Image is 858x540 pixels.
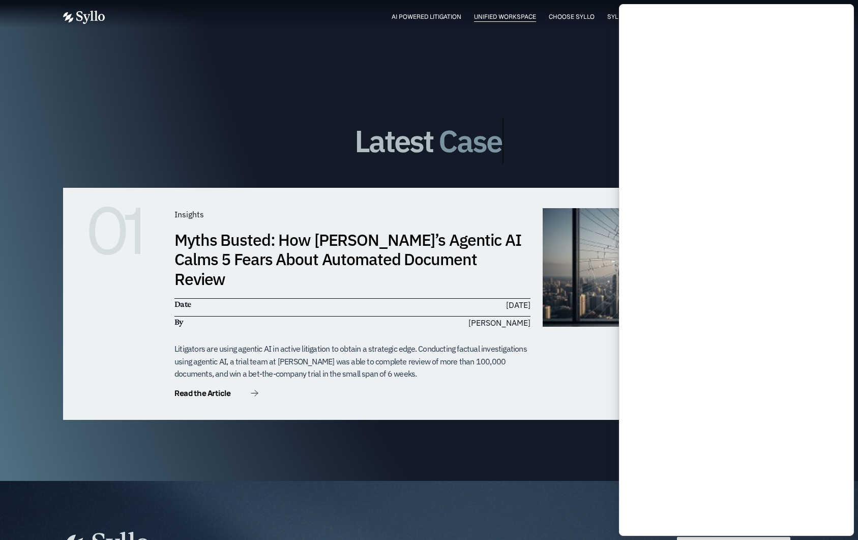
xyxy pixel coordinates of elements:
[543,208,772,327] img: muthsBusted
[354,118,433,164] span: Latest
[125,12,763,22] div: Menu Toggle
[607,12,653,21] a: Syllo Stories
[63,11,105,24] img: Vector
[549,12,595,21] a: Choose Syllo
[174,389,258,400] a: Read the Article
[392,12,461,21] a: AI Powered Litigation
[86,208,162,254] h6: 01
[506,300,530,310] time: [DATE]
[438,124,581,158] span: Case Study
[125,12,763,22] nav: Menu
[174,299,347,310] h6: Date
[174,229,521,290] a: Myths Busted: How [PERSON_NAME]’s Agentic AI Calms 5 Fears About Automated Document Review
[174,343,530,380] div: Litigators are using agentic AI in active litigation to obtain a strategic edge. Conducting factu...
[474,12,536,21] a: Unified Workspace
[174,209,204,219] span: Insights
[174,317,347,328] h6: By
[174,389,230,397] span: Read the Article
[468,317,530,329] span: [PERSON_NAME]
